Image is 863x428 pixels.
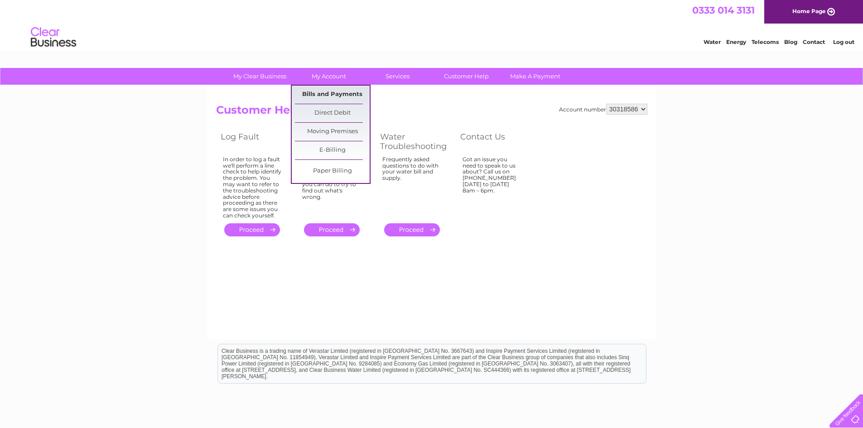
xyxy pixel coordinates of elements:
a: E-Billing [295,141,370,159]
a: Moving Premises [295,123,370,141]
th: Log Fault [216,130,295,154]
a: Customer Help [429,68,504,85]
a: Energy [726,38,746,45]
a: My Account [291,68,366,85]
a: Water [704,38,721,45]
a: Direct Debit [295,104,370,122]
div: If you're having problems with your phone there are some simple checks you can do to try to find ... [302,156,362,215]
div: Got an issue you need to speak to us about? Call us on [PHONE_NUMBER] [DATE] to [DATE] 8am – 6pm. [463,156,521,215]
div: Clear Business is a trading name of Verastar Limited (registered in [GEOGRAPHIC_DATA] No. 3667643... [218,5,646,44]
a: Blog [784,38,797,45]
div: Account number [559,104,647,115]
a: Contact [803,38,825,45]
a: My Clear Business [222,68,297,85]
a: Log out [833,38,854,45]
a: Services [360,68,435,85]
img: logo.png [30,24,77,51]
a: Paper Billing [295,162,370,180]
h2: Customer Help [216,104,647,121]
div: In order to log a fault we'll perform a line check to help identify the problem. You may want to ... [223,156,282,219]
a: . [224,223,280,236]
th: Water Troubleshooting [376,130,456,154]
a: . [384,223,440,236]
a: . [304,223,360,236]
a: 0333 014 3131 [692,5,755,16]
a: Make A Payment [498,68,573,85]
a: Bills and Payments [295,86,370,104]
th: Contact Us [456,130,535,154]
a: Telecoms [752,38,779,45]
div: Frequently asked questions to do with your water bill and supply. [382,156,442,215]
